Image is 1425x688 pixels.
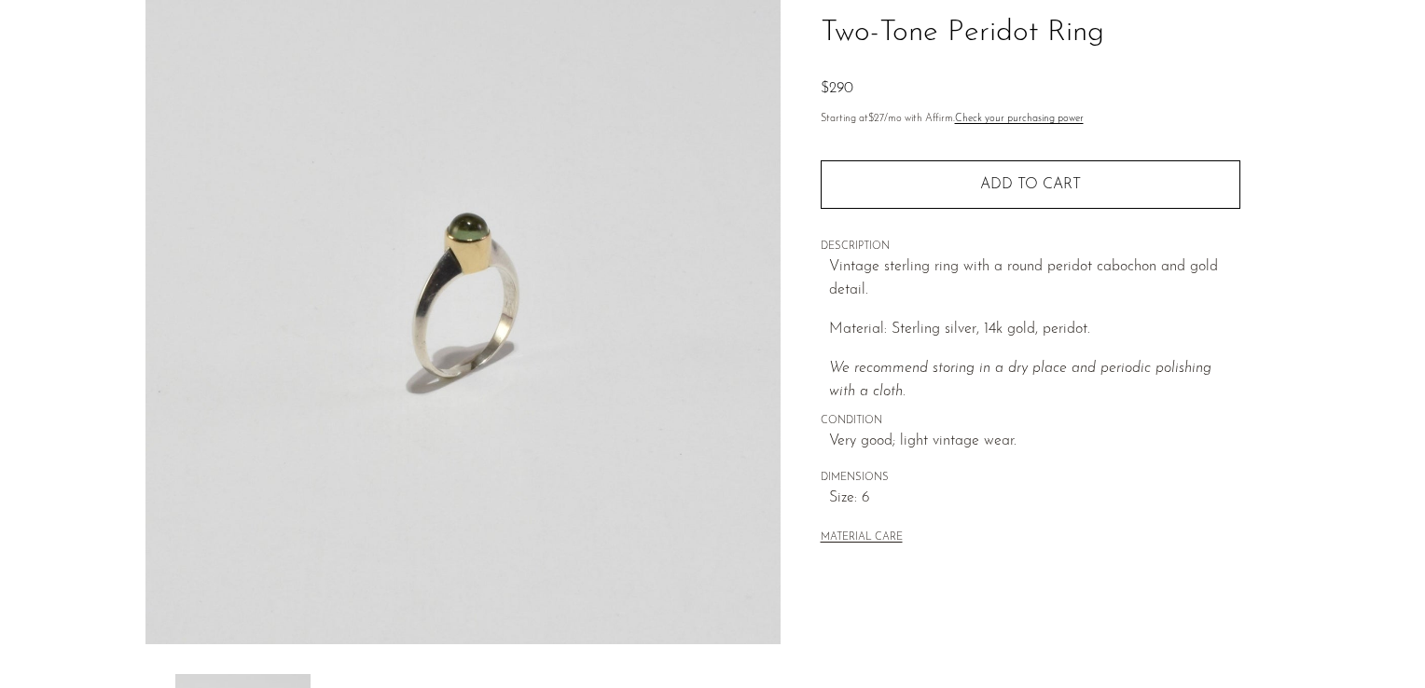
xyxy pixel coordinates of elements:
h1: Two-Tone Peridot Ring [821,9,1240,57]
span: DIMENSIONS [821,470,1240,487]
span: Size: 6 [829,487,1240,511]
span: $290 [821,81,853,96]
a: Check your purchasing power - Learn more about Affirm Financing (opens in modal) [955,114,1084,124]
span: $27 [868,114,884,124]
span: DESCRIPTION [821,239,1240,255]
i: We recommend storing in a dry place and periodic polishing with a cloth. [829,361,1211,400]
button: MATERIAL CARE [821,531,903,545]
p: Starting at /mo with Affirm. [821,111,1240,128]
span: CONDITION [821,413,1240,430]
span: Very good; light vintage wear. [829,430,1240,454]
span: Add to cart [980,177,1081,192]
p: Vintage sterling ring with a round peridot cabochon and gold detail. [829,255,1240,303]
p: Material: Sterling silver, 14k gold, peridot. [829,318,1240,342]
button: Add to cart [821,160,1240,209]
